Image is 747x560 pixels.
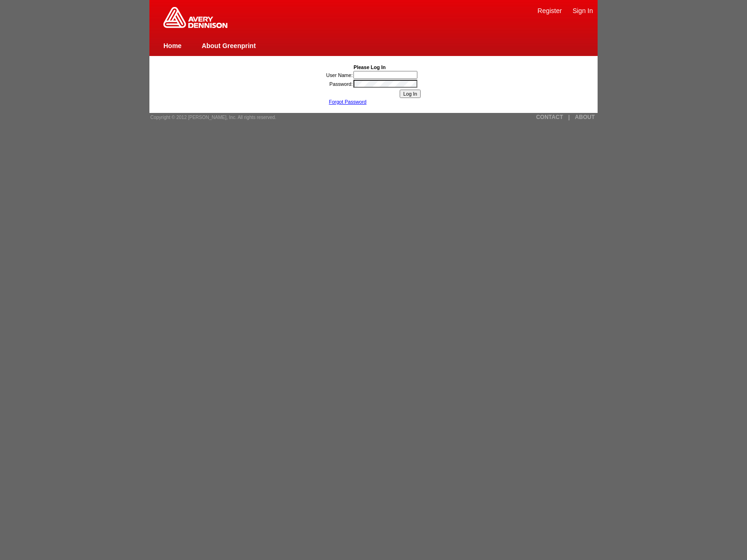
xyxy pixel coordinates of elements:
a: Sign In [572,7,593,14]
b: Please Log In [353,64,386,70]
a: CONTACT [536,114,563,120]
label: Password: [330,81,353,87]
a: About Greenprint [202,42,256,49]
input: Log In [400,90,421,98]
span: Copyright © 2012 [PERSON_NAME], Inc. All rights reserved. [150,115,276,120]
a: Register [537,7,562,14]
a: Forgot Password [329,99,366,105]
a: ABOUT [575,114,595,120]
a: Home [163,42,182,49]
label: User Name: [326,72,353,78]
a: Greenprint [163,23,227,29]
img: Home [163,7,227,28]
a: | [568,114,570,120]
